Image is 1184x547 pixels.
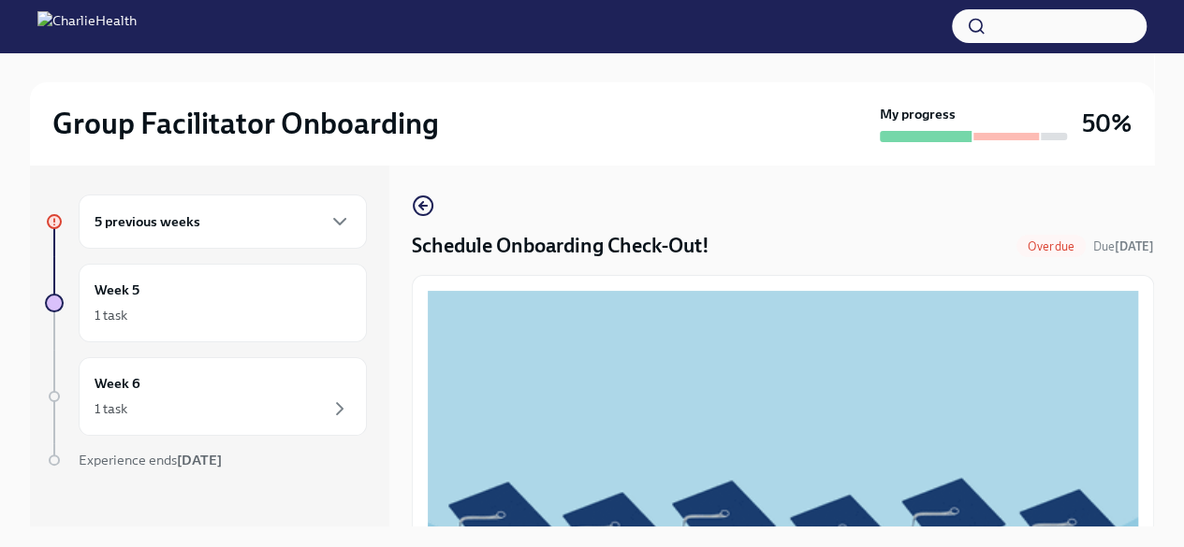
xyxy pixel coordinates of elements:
[1115,239,1154,253] strong: [DATE]
[79,452,222,468] span: Experience ends
[95,373,140,394] h6: Week 6
[52,105,439,142] h2: Group Facilitator Onboarding
[95,399,127,418] div: 1 task
[95,306,127,324] div: 1 task
[1093,238,1154,255] span: September 21st, 2025 15:47
[95,280,139,300] h6: Week 5
[1082,107,1132,140] h3: 50%
[45,264,367,342] a: Week 51 task
[1016,239,1086,253] span: Overdue
[1093,239,1154,253] span: Due
[45,357,367,436] a: Week 61 task
[412,232,709,260] h4: Schedule Onboarding Check-Out!
[177,452,222,468] strong: [DATE]
[880,105,956,123] strong: My progress
[79,194,367,249] div: 5 previous weeks
[95,211,200,232] h6: 5 previous weeks
[37,11,137,41] img: CharlieHealth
